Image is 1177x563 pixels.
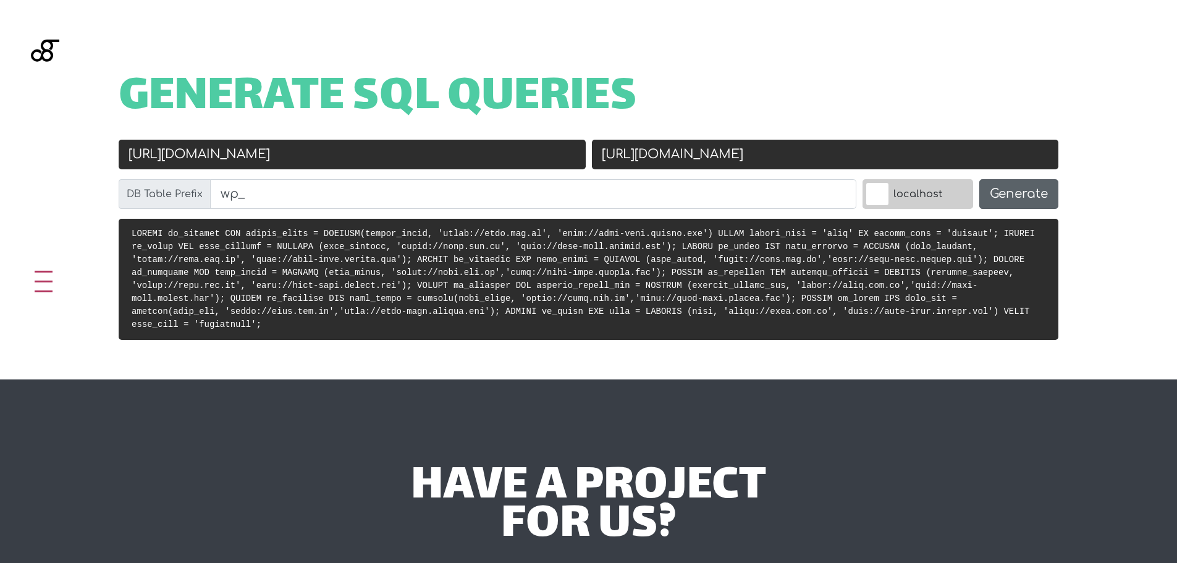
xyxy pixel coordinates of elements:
div: have a project for us? [222,468,955,546]
label: DB Table Prefix [119,179,211,209]
img: Blackgate [31,40,59,132]
label: localhost [863,179,973,209]
input: wp_ [210,179,856,209]
code: LOREMI do_sitamet CON adipis_elits = DOEIUSM(tempor_incid, 'utlab://etdo.mag.al', 'enim://admi-ve... [132,229,1035,329]
input: Old URL [119,140,586,169]
input: New URL [592,140,1059,169]
button: Generate [979,179,1058,209]
span: Generate SQL Queries [119,79,637,117]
